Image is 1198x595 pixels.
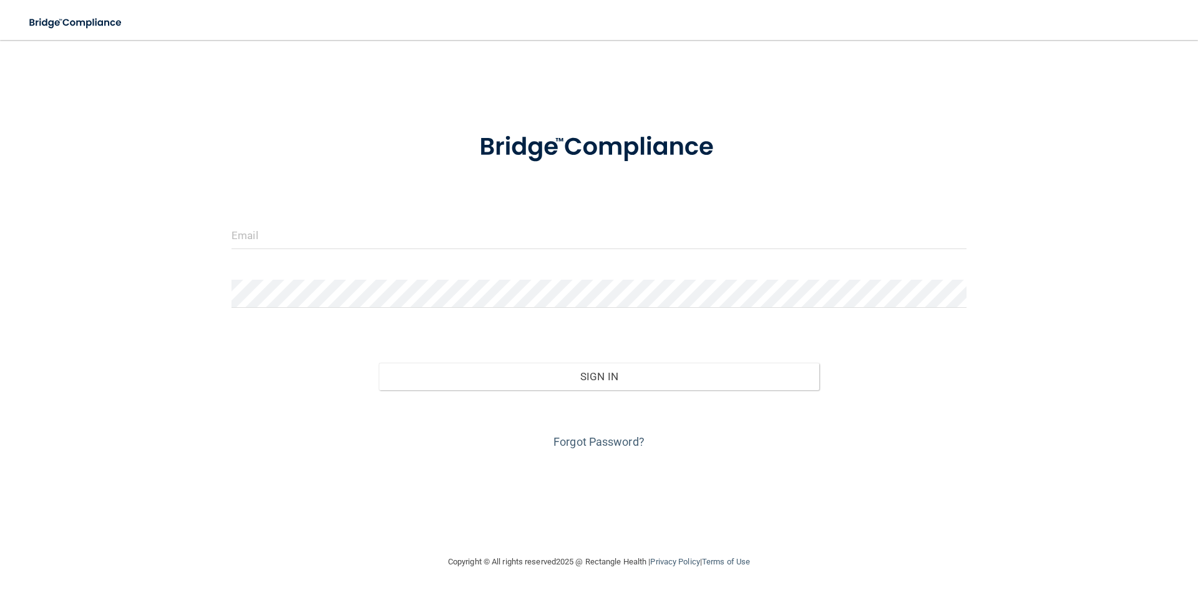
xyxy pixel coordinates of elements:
[553,435,645,448] a: Forgot Password?
[371,542,827,582] div: Copyright © All rights reserved 2025 @ Rectangle Health | |
[702,557,750,566] a: Terms of Use
[379,363,820,390] button: Sign In
[19,10,134,36] img: bridge_compliance_login_screen.278c3ca4.svg
[231,221,967,249] input: Email
[454,115,744,180] img: bridge_compliance_login_screen.278c3ca4.svg
[650,557,699,566] a: Privacy Policy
